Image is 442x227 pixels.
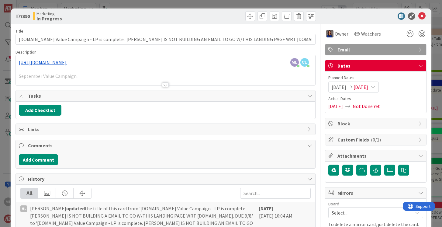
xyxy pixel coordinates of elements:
span: Planned Dates [328,75,423,81]
span: Description [16,49,36,55]
span: Support [13,1,28,8]
img: SL [326,30,333,37]
span: Comments [28,142,304,149]
div: ML [20,205,27,212]
span: Watchers [361,30,381,37]
span: Dates [337,62,415,69]
span: [DATE] [332,83,346,91]
span: Owner [335,30,348,37]
span: Actual Dates [328,96,423,102]
div: All [21,188,38,198]
span: Not Done Yet [353,103,380,110]
span: Custom Fields [337,136,415,143]
input: Search... [240,188,311,199]
b: updated [66,205,85,211]
span: [DATE] [328,103,343,110]
span: Mirrors [337,189,415,197]
a: [URL][DOMAIN_NAME] [19,59,67,65]
span: ML [290,58,299,67]
span: Email [337,46,415,53]
span: CL [300,58,309,67]
span: ( 0/1 ) [371,137,381,143]
span: Board [328,202,339,206]
span: Attachments [337,152,415,159]
button: Add Comment [19,154,58,165]
span: Links [28,126,304,133]
span: Tasks [28,92,304,100]
span: Block [337,120,415,127]
label: Title [16,28,23,34]
b: [DATE] [259,205,273,211]
b: In Progress [36,16,62,21]
span: History [28,175,304,183]
button: Add Checklist [19,105,61,116]
b: 7390 [20,13,30,19]
span: ID [16,12,30,20]
input: type card name here... [16,34,315,45]
span: Select... [332,208,409,217]
span: [DATE] [354,83,368,91]
span: Marketing [36,11,62,16]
